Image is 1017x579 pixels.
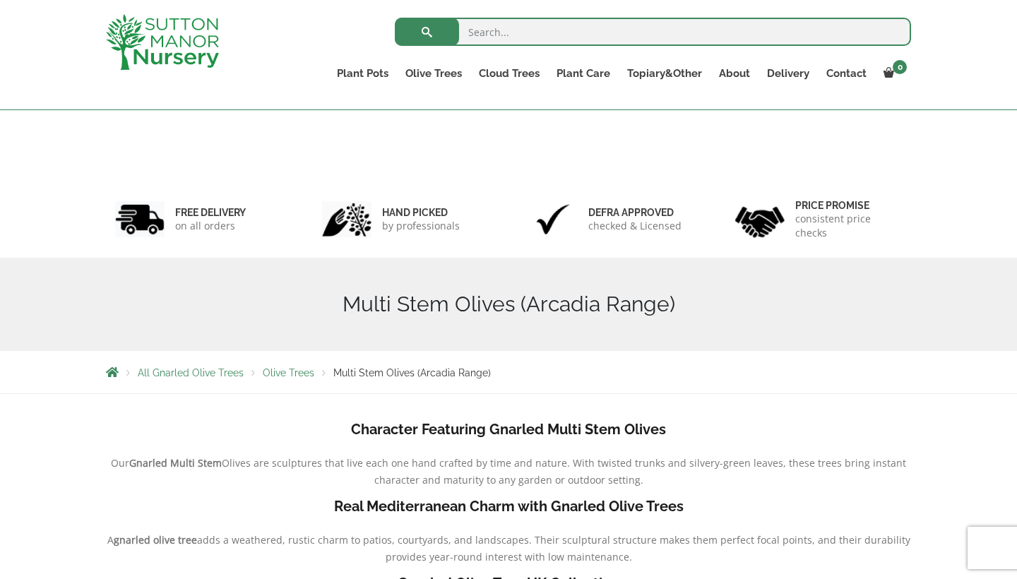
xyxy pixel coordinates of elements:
h6: hand picked [382,206,460,219]
b: Gnarled Multi Stem [129,456,222,470]
a: Olive Trees [263,367,314,378]
span: Multi Stem Olives (Arcadia Range) [333,367,491,378]
img: 1.jpg [115,201,165,237]
h6: FREE DELIVERY [175,206,246,219]
img: 4.jpg [735,198,785,241]
p: on all orders [175,219,246,233]
a: Olive Trees [397,64,470,83]
a: Cloud Trees [470,64,548,83]
a: All Gnarled Olive Trees [138,367,244,378]
img: 2.jpg [322,201,371,237]
span: adds a weathered, rustic charm to patios, courtyards, and landscapes. Their sculptural structure ... [197,533,910,563]
img: logo [106,14,219,70]
span: Our [111,456,129,470]
span: 0 [893,60,907,74]
a: Plant Care [548,64,619,83]
nav: Breadcrumbs [106,366,911,378]
a: 0 [875,64,911,83]
input: Search... [395,18,911,46]
h1: Multi Stem Olives (Arcadia Range) [106,292,911,317]
span: Olives are sculptures that live each one hand crafted by time and nature. With twisted trunks and... [222,456,906,487]
img: 3.jpg [528,201,578,237]
a: Plant Pots [328,64,397,83]
a: Contact [818,64,875,83]
h6: Price promise [795,199,903,212]
p: checked & Licensed [588,219,682,233]
b: Real Mediterranean Charm with Gnarled Olive Trees [334,498,684,515]
p: consistent price checks [795,212,903,240]
b: gnarled olive tree [114,533,197,547]
a: Delivery [759,64,818,83]
p: by professionals [382,219,460,233]
a: About [710,64,759,83]
span: A [107,533,114,547]
b: Character Featuring Gnarled Multi Stem Olives [351,421,666,438]
h6: Defra approved [588,206,682,219]
a: Topiary&Other [619,64,710,83]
